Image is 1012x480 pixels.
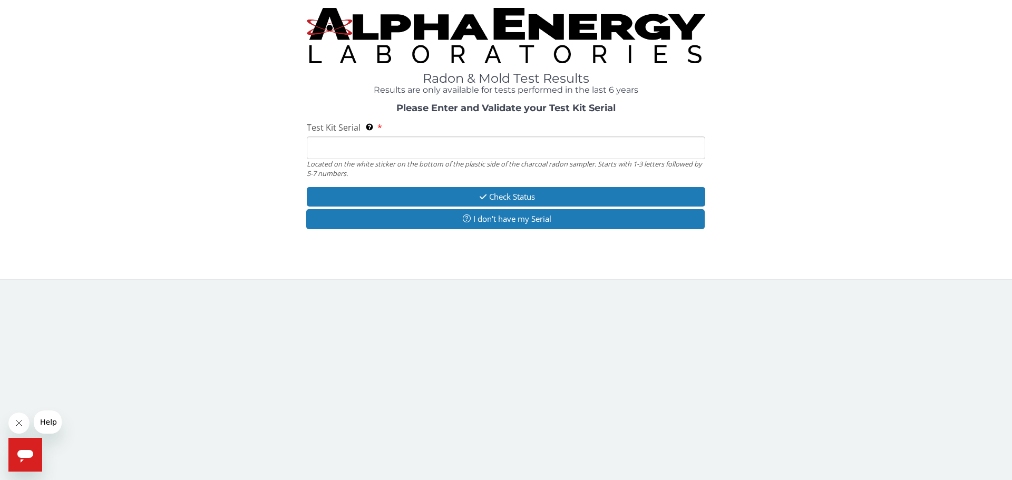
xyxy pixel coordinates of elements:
span: Test Kit Serial [307,122,361,133]
iframe: Button to launch messaging window [8,438,42,472]
h1: Radon & Mold Test Results [307,72,705,85]
button: I don't have my Serial [306,209,705,229]
div: Located on the white sticker on the bottom of the plastic side of the charcoal radon sampler. Sta... [307,159,705,179]
button: Check Status [307,187,705,207]
iframe: Close message [8,413,30,434]
strong: Please Enter and Validate your Test Kit Serial [396,102,616,114]
iframe: Message from company [34,410,62,434]
img: TightCrop.jpg [307,8,705,63]
h4: Results are only available for tests performed in the last 6 years [307,85,705,95]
